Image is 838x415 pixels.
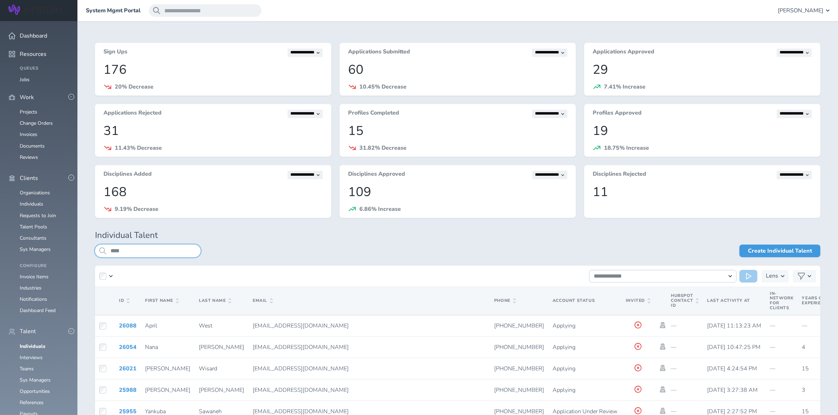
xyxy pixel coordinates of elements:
[20,399,44,406] a: References
[20,212,56,219] a: Requests to Join
[659,408,667,414] a: Impersonate
[494,298,516,303] span: Phone
[553,322,575,330] span: Applying
[671,408,699,415] p: —
[593,48,654,57] h3: Applications Approved
[802,365,809,372] span: 15
[115,83,153,91] span: 20% Decrease
[659,322,667,328] a: Impersonate
[20,328,36,335] span: Talent
[145,322,157,330] span: April
[199,298,231,303] span: Last Name
[778,4,830,17] button: [PERSON_NAME]
[145,343,158,351] span: Nana
[348,48,410,57] h3: Applications Submitted
[20,189,50,196] a: Organizations
[671,344,699,350] p: —
[20,120,53,127] a: Change Orders
[593,110,642,118] h3: Profiles Approved
[199,322,212,330] span: West
[494,365,544,372] span: [PHONE_NUMBER]
[119,365,137,372] a: 26021
[626,298,650,303] span: Invited
[671,387,699,393] p: —
[20,76,30,83] a: Jobs
[553,386,575,394] span: Applying
[115,205,158,213] span: 9.19% Decrease
[348,185,567,199] p: 109
[20,235,46,241] a: Consultants
[348,124,567,138] p: 15
[20,388,50,395] a: Opportunities
[494,322,544,330] span: [PHONE_NUMBER]
[770,291,793,311] span: In-Network for Clients
[103,110,162,118] h3: Applications Rejected
[707,343,761,351] span: [DATE] 10:47:25 PM
[494,343,544,351] span: [PHONE_NUMBER]
[348,171,405,179] h3: Disciplines Approved
[671,365,699,372] p: —
[604,83,645,91] span: 7.41% Increase
[20,154,38,161] a: Reviews
[253,298,273,303] span: Email
[20,246,51,253] a: Sys Managers
[348,110,399,118] h3: Profiles Completed
[766,270,778,283] h3: Lens
[802,343,806,351] span: 4
[659,343,667,350] a: Impersonate
[20,365,34,372] a: Teams
[359,205,401,213] span: 6.86% Increase
[20,109,37,115] a: Projects
[20,223,47,230] a: Talent Pools
[253,343,349,351] span: [EMAIL_ADDRESS][DOMAIN_NAME]
[68,328,74,334] button: -
[20,66,69,71] h4: Queues
[802,386,806,394] span: 3
[770,322,775,330] span: —
[348,63,567,77] p: 60
[20,273,49,280] a: Invoice Items
[199,386,244,394] span: [PERSON_NAME]
[145,298,179,303] span: First Name
[671,323,699,329] p: —
[20,131,37,138] a: Invoices
[253,322,349,330] span: [EMAIL_ADDRESS][DOMAIN_NAME]
[553,343,575,351] span: Applying
[103,124,323,138] p: 31
[707,298,750,303] span: Last Activity At
[739,245,820,257] a: Create Individual Talent
[20,51,46,57] span: Resources
[20,296,47,303] a: Notifications
[604,144,649,152] span: 18.75% Increase
[115,144,162,152] span: 11.43% Decrease
[68,175,74,181] button: -
[199,343,244,351] span: [PERSON_NAME]
[762,270,789,283] button: Lens
[20,94,34,100] span: Work
[20,175,38,181] span: Clients
[103,63,323,77] p: 176
[20,285,42,291] a: Industries
[68,94,74,100] button: -
[359,83,407,91] span: 10.45% Decrease
[119,298,130,303] span: ID
[359,144,407,152] span: 31.82% Decrease
[20,201,43,207] a: Individuals
[770,365,775,372] span: —
[659,365,667,371] a: Impersonate
[671,293,699,308] span: Hubspot Contact Id
[593,63,812,77] p: 29
[253,386,349,394] span: [EMAIL_ADDRESS][DOMAIN_NAME]
[253,365,349,372] span: [EMAIL_ADDRESS][DOMAIN_NAME]
[20,343,45,350] a: Individuals
[199,365,217,372] span: Wisard
[145,386,190,394] span: [PERSON_NAME]
[770,343,775,351] span: —
[802,296,836,306] span: Years of Experience
[593,171,646,179] h3: Disciplines Rejected
[119,322,137,330] a: 26088
[86,7,140,14] a: System Mgmt Portal
[707,365,757,372] span: [DATE] 4:24:54 PM
[20,307,56,314] a: Dashboard Feed
[145,365,190,372] span: [PERSON_NAME]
